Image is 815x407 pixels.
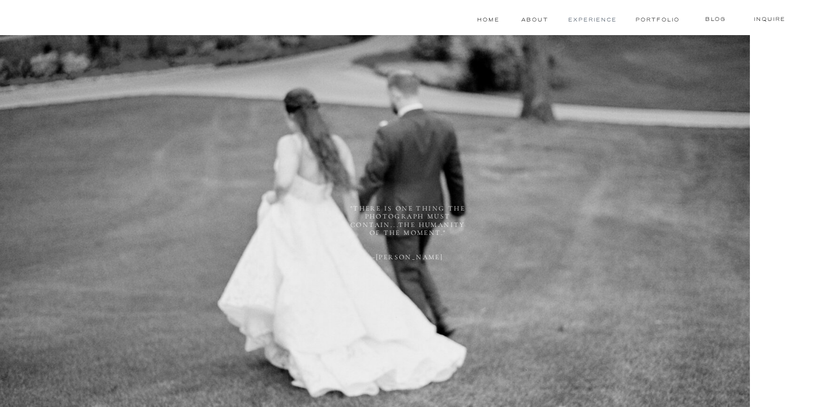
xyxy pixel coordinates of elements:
h2: "there is one thing the photograph must contain...the humanity of the moment." -[PERSON_NAME] [349,204,466,268]
a: Inquire [750,15,790,24]
a: About [521,15,546,24]
a: blog [693,15,737,24]
a: Portfolio [636,15,678,24]
a: experience [567,15,617,24]
a: Home [475,15,501,24]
